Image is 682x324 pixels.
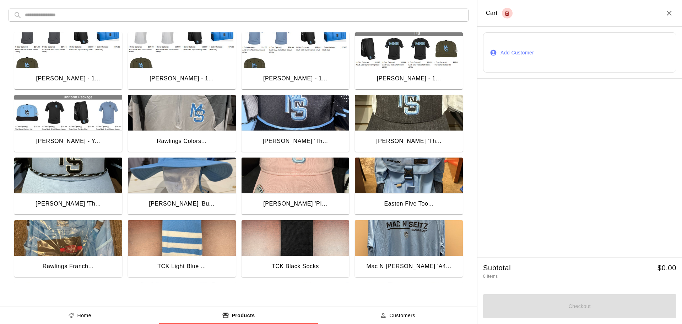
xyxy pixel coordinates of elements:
button: Mac N Seitz 'The Game' Graphite Trucker[PERSON_NAME] 'Th... [355,95,463,153]
p: Customers [389,312,415,319]
img: TCK Black Socks [242,220,350,256]
div: Mac N [PERSON_NAME] 'A4... [366,262,451,271]
div: Easton Five Too... [384,199,433,208]
button: Mac N Seitz 'Bucket' Hat (Black/Blue)[PERSON_NAME] 'Bu... [128,158,236,216]
img: Mac N Seitz - 17U Fall Uniform [14,32,122,68]
button: Mac N Seitz - 15U Fall Uniform[PERSON_NAME] - 1... [242,32,350,91]
div: [PERSON_NAME] - Y... [36,137,100,146]
img: Mac N Seitz 'The Game' Neoprene Rope Trucker [242,95,350,131]
img: Mac N Seitz 'The Game' Blue Rope Trucker [14,158,122,193]
button: Mac N Seitz - 14U Fall Uniform[PERSON_NAME] - 1... [355,32,463,91]
img: Mac N Seitz 'PINK' The Game Hat [242,158,350,193]
button: Add Customer [483,32,676,73]
div: [PERSON_NAME] 'Th... [262,137,328,146]
div: TCK Black Socks [272,262,319,271]
button: TCK Black SocksTCK Black Socks [242,220,350,278]
div: Rawlings Colors... [157,137,206,146]
p: Products [232,312,255,319]
img: Mac N Seitz 'Bucket' Hat (Black/Blue) [128,158,236,193]
img: Rawlings Hoodie - Adult & Youth [355,283,463,318]
button: Mac N Seitz - Youth Uniform (Fall)[PERSON_NAME] - Y... [14,95,122,153]
div: [PERSON_NAME] - 1... [377,74,441,83]
img: Mac N Seitz 'A4' Lightweight Hoodie [355,220,463,256]
button: Mac N Seitz - 16U Fall Uniform[PERSON_NAME] - 1... [128,32,236,91]
img: Mac N Seitz 'The Game' Graphite Trucker [355,95,463,131]
button: Mac N Seitz 'A4' Lightweight HoodieMac N [PERSON_NAME] 'A4... [355,220,463,278]
div: TCK Light Blue ... [157,262,206,271]
h5: $ 0.00 [657,263,676,273]
button: Mac N Seitz - 17U Fall Uniform[PERSON_NAME] - 1... [14,32,122,91]
div: Cart [486,8,513,18]
h5: Subtotal [483,263,511,273]
span: 0 items [483,274,498,279]
button: Close [665,9,673,17]
button: Empty cart [502,8,513,18]
div: [PERSON_NAME] - 1... [36,74,100,83]
img: Mac N Seitz - 16U Fall Uniform [128,32,236,68]
button: Mac N Seitz 'The Game' Blue Rope Trucker[PERSON_NAME] 'Th... [14,158,122,216]
img: Rawlings Strength T-Shirt [128,283,236,318]
button: Rawlings Colorsync Long Sleeve - GrayRawlings Colors... [128,95,236,153]
div: Rawlings Franch... [43,262,94,271]
div: [PERSON_NAME] 'Th... [36,199,101,208]
img: Rawlings MNS Baseball T-Shirt [14,283,122,318]
button: TCK Light Blue Socks w/ StripesTCK Light Blue ... [128,220,236,278]
p: Home [77,312,92,319]
img: Mac N Seitz - 14U Fall Uniform [355,32,463,68]
img: Rawlings Franchise 2 Backpack [14,220,122,256]
img: TCK Light Blue Socks w/ Stripes [128,220,236,256]
button: Easton Five Tool Phenom Rolling BagEaston Five Too... [355,158,463,216]
img: Easton Five Tool Phenom Rolling Bag [355,158,463,193]
button: Mac N Seitz 'PINK' The Game Hat[PERSON_NAME] 'PI... [242,158,350,216]
img: Mac N Seitz - 15U Fall Uniform [242,32,350,68]
img: Rawlings Short Sleeve Cage Jacket [242,283,350,318]
img: Mac N Seitz - Youth Uniform (Fall) [14,95,122,131]
img: Rawlings Colorsync Long Sleeve - Gray [128,95,236,131]
div: [PERSON_NAME] 'PI... [263,199,327,208]
div: [PERSON_NAME] - 1... [150,74,214,83]
div: [PERSON_NAME] 'Th... [376,137,442,146]
div: [PERSON_NAME] 'Bu... [149,199,215,208]
button: Mac N Seitz 'The Game' Neoprene Rope Trucker[PERSON_NAME] 'Th... [242,95,350,153]
button: Rawlings Franchise 2 BackpackRawlings Franch... [14,220,122,278]
div: [PERSON_NAME] - 1... [263,74,328,83]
